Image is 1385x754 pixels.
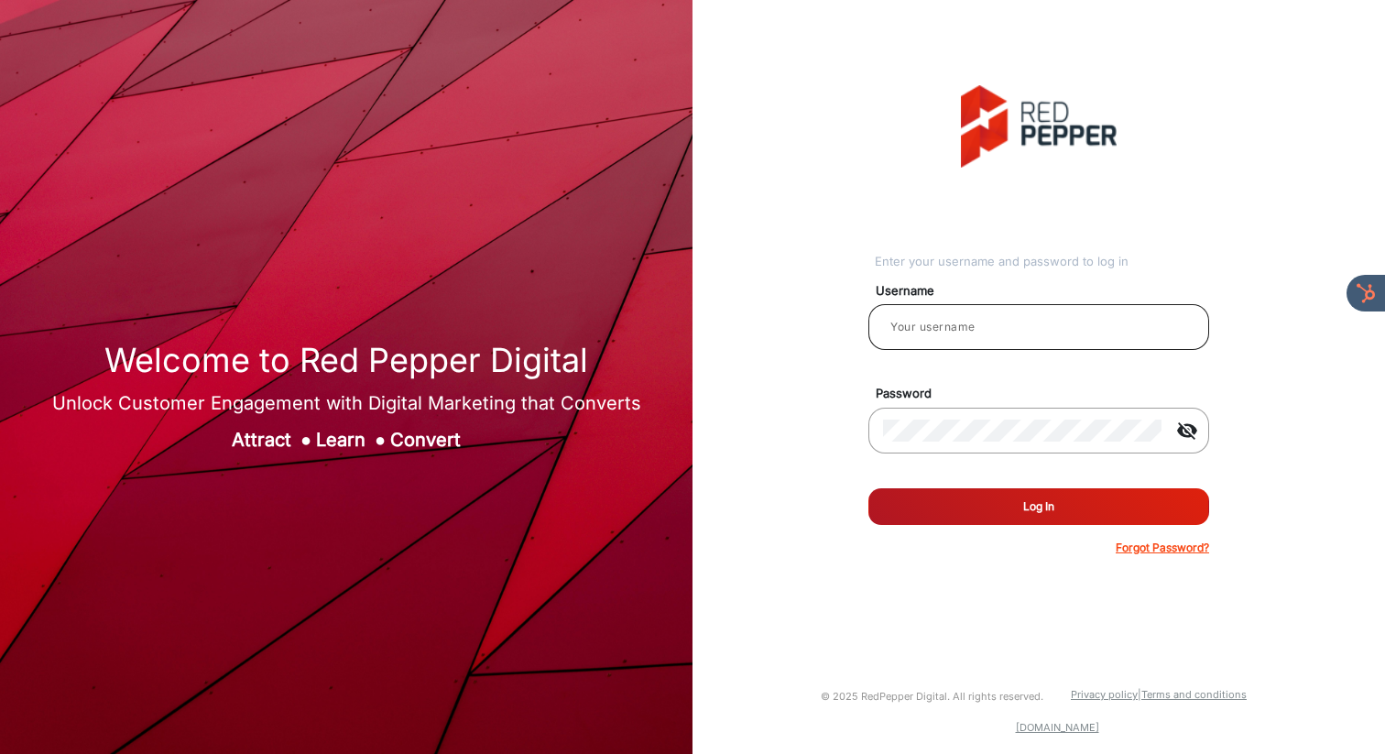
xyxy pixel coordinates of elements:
mat-label: Username [862,282,1230,301]
div: Attract Learn Convert [52,426,641,453]
a: Privacy policy [1071,688,1138,701]
a: [DOMAIN_NAME] [1016,721,1099,734]
img: vmg-logo [961,85,1117,168]
span: ● [300,429,311,451]
h1: Welcome to Red Pepper Digital [52,341,641,380]
mat-icon: visibility_off [1165,420,1209,442]
mat-label: Password [862,385,1230,403]
a: | [1138,688,1141,701]
a: Terms and conditions [1141,688,1247,701]
div: Enter your username and password to log in [875,253,1209,271]
input: Your username [883,316,1194,338]
span: ● [375,429,386,451]
p: Forgot Password? [1116,540,1209,556]
div: Unlock Customer Engagement with Digital Marketing that Converts [52,389,641,417]
small: © 2025 RedPepper Digital. All rights reserved. [821,690,1043,703]
button: Log In [868,488,1209,525]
